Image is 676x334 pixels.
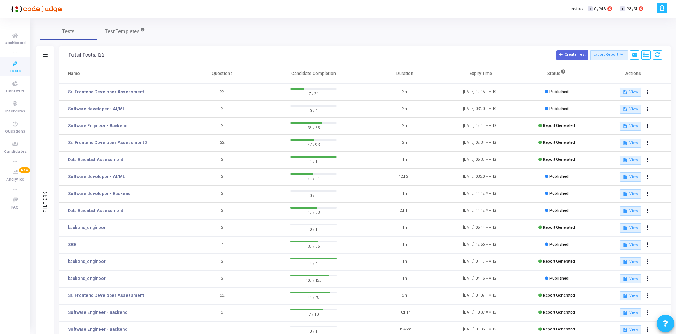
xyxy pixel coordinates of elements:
th: Candidate Completion [260,64,367,84]
span: Report Generated [543,225,575,230]
span: Interviews [5,109,25,115]
span: Report Generated [543,293,575,298]
td: [DATE] 04:15 PM IST [443,270,519,287]
span: Test Templates [105,28,140,35]
button: View [620,189,641,199]
mat-icon: description [623,225,628,230]
div: Total Tests: 122 [68,52,105,58]
a: SRE [68,241,76,248]
td: 2 [184,169,260,186]
mat-icon: description [623,259,628,264]
td: 2 [184,270,260,287]
th: Name [59,64,184,84]
td: 22 [184,287,260,304]
td: 2 [184,101,260,118]
td: [DATE] 12:19 PM IST [443,118,519,135]
span: Tests [62,28,75,35]
a: Sr. Frontend Developer Assessment [68,89,144,95]
span: Candidates [4,149,27,155]
a: Software Engineer - Backend [68,309,127,316]
span: Analytics [6,177,24,183]
td: [DATE] 10:37 AM IST [443,304,519,321]
td: 1h [367,186,443,203]
span: 4 / 4 [290,259,337,266]
mat-icon: description [623,293,628,298]
button: View [620,172,641,182]
a: Data Scientist Assessment [68,157,123,163]
img: logo [9,2,62,16]
span: 0/246 [594,6,606,12]
span: Dashboard [5,40,26,46]
a: backend_engineer [68,275,106,282]
td: 2 [184,203,260,219]
mat-icon: description [623,192,628,197]
span: T [588,6,592,12]
div: Filters [42,162,48,240]
td: 2 [184,253,260,270]
td: 10d 1h [367,304,443,321]
span: 1 / 1 [290,158,337,165]
mat-icon: description [623,124,628,129]
button: Create Test [556,50,588,60]
span: Published [549,242,569,247]
td: 2 [184,304,260,321]
button: View [620,206,641,216]
td: 1h [367,270,443,287]
td: 1h [367,219,443,236]
button: View [620,291,641,300]
span: Contests [6,88,24,94]
td: [DATE] 03:20 PM IST [443,169,519,186]
span: FAQ [11,205,19,211]
span: 0 / 0 [290,107,337,114]
button: View [620,308,641,317]
td: 2h [367,118,443,135]
td: 22 [184,135,260,152]
td: 22 [184,84,260,101]
span: 19 / 33 [290,209,337,216]
span: 0 / 0 [290,192,337,199]
button: View [620,88,641,97]
mat-icon: description [623,310,628,315]
mat-icon: description [623,90,628,95]
span: | [616,5,617,12]
span: Published [549,174,569,179]
th: Expiry Time [443,64,519,84]
mat-icon: description [623,141,628,146]
span: Report Generated [543,140,575,145]
td: 2h [367,84,443,101]
td: [DATE] 01:19 PM IST [443,253,519,270]
button: View [620,223,641,233]
td: [DATE] 05:14 PM IST [443,219,519,236]
span: New [19,167,30,173]
span: 39 / 65 [290,242,337,250]
th: Status [519,64,595,84]
td: 1h [367,236,443,253]
mat-icon: description [623,107,628,112]
span: Published [549,89,569,94]
a: Sr. Frontend Developer Assessment [68,292,144,299]
span: 108 / 129 [290,276,337,283]
mat-icon: description [623,209,628,213]
a: Software Engineer - Backend [68,123,127,129]
td: 1h [367,152,443,169]
button: View [620,274,641,283]
span: Tests [10,68,21,74]
th: Actions [595,64,671,84]
span: 38 / 55 [290,124,337,131]
mat-icon: description [623,327,628,332]
a: backend_engineer [68,258,106,265]
a: Software Engineer - Backend [68,326,127,333]
span: Published [549,191,569,196]
td: [DATE] 11:12 AM IST [443,186,519,203]
td: 2 [184,186,260,203]
span: 0 / 1 [290,225,337,233]
span: Report Generated [543,123,575,128]
td: 2 [184,152,260,169]
mat-icon: description [623,158,628,163]
th: Duration [367,64,443,84]
a: Software developer - AI/ML [68,106,125,112]
span: Published [549,276,569,281]
button: Export Report [590,50,628,60]
button: View [620,156,641,165]
button: View [620,257,641,266]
